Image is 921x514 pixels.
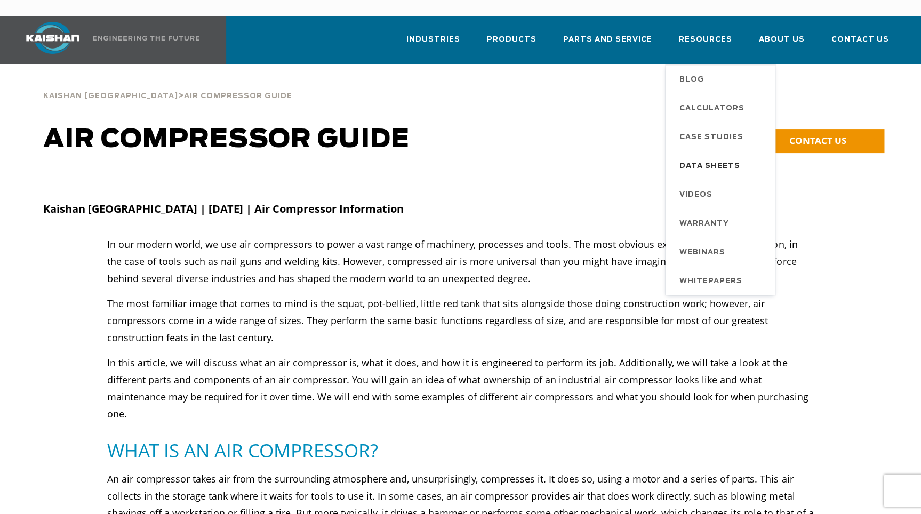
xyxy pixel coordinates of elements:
a: Parts and Service [563,26,652,62]
span: Industries [406,34,460,46]
span: Calculators [679,100,744,118]
img: Engineering the future [93,36,199,41]
a: Videos [669,180,775,208]
span: Whitepapers [679,272,742,291]
span: Resources [679,34,732,46]
p: The most familiar image that comes to mind is the squat, pot-bellied, little red tank that sits a... [107,295,814,346]
a: Industries [406,26,460,62]
a: Data Sheets [669,151,775,180]
div: > [43,80,292,105]
a: Webinars [669,237,775,266]
span: Videos [679,186,712,204]
a: Resources [679,26,732,62]
img: kaishan logo [13,22,93,54]
p: In our modern world, we use air compressors to power a vast range of machinery, processes and too... [107,236,814,287]
a: Kaishan USA [13,16,202,64]
a: About Us [759,26,805,62]
span: Contact Us [831,34,889,46]
span: Air Compressor Guide [184,93,292,100]
span: Webinars [679,244,725,262]
a: Air Compressor Guide [184,91,292,100]
span: AIR COMPRESSOR GUIDE [43,127,410,152]
a: Products [487,26,536,62]
span: Products [487,34,536,46]
span: Blog [679,71,704,89]
a: Case Studies [669,122,775,151]
a: Whitepapers [669,266,775,295]
a: Contact Us [831,26,889,62]
a: Blog [669,65,775,93]
a: Calculators [669,93,775,122]
span: Case Studies [679,128,743,147]
span: Warranty [679,215,729,233]
span: About Us [759,34,805,46]
a: Warranty [669,208,775,237]
span: Kaishan [GEOGRAPHIC_DATA] [43,93,178,100]
h5: What Is An Air Compressor? [107,438,814,462]
a: Kaishan [GEOGRAPHIC_DATA] [43,91,178,100]
a: CONTACT US [752,129,884,153]
p: In this article, we will discuss what an air compressor is, what it does, and how it is engineere... [107,354,814,422]
span: CONTACT US [789,134,846,147]
strong: Kaishan [GEOGRAPHIC_DATA] | [DATE] | Air Compressor Information [43,202,404,216]
span: Parts and Service [563,34,652,46]
span: Data Sheets [679,157,740,175]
